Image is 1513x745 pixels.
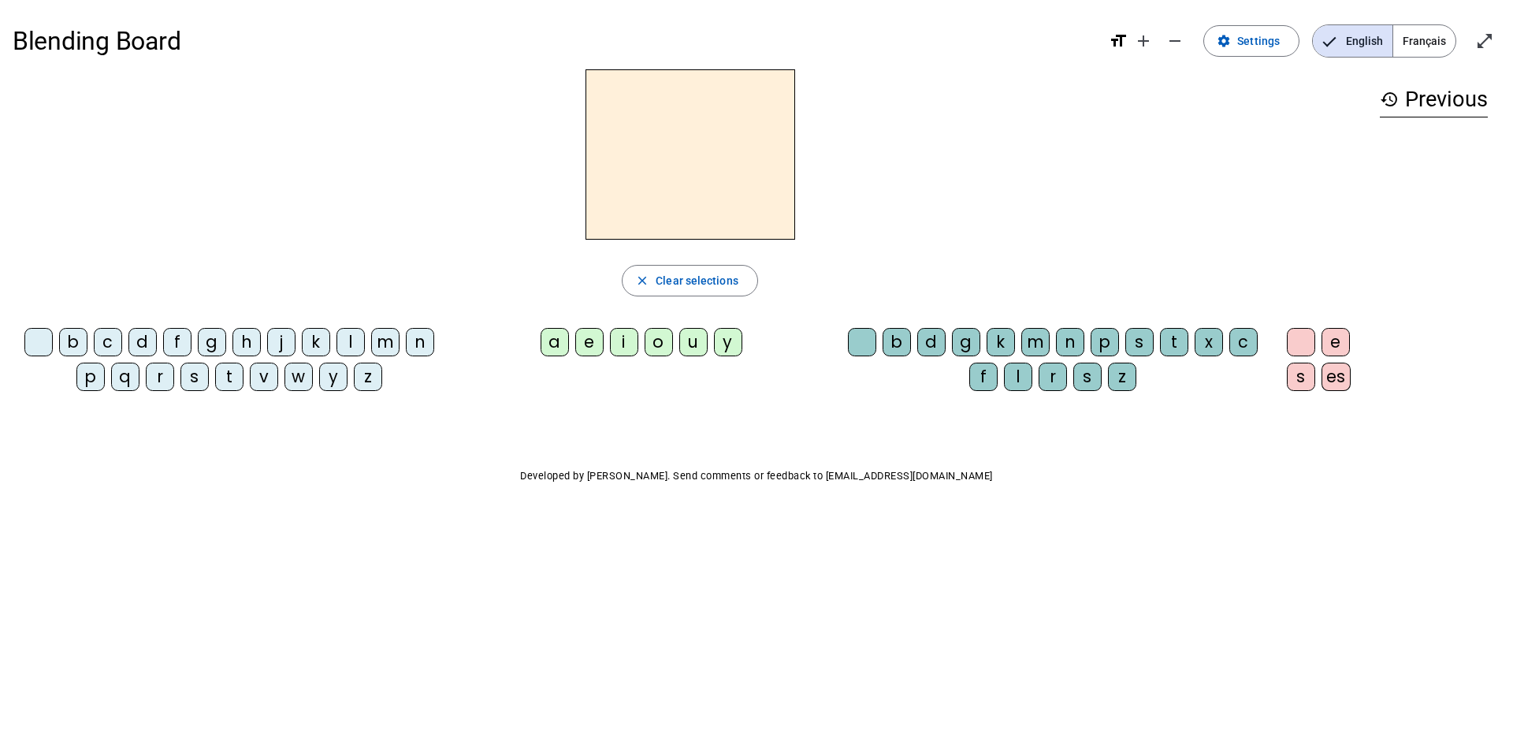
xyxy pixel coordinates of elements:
[969,363,998,391] div: f
[1134,32,1153,50] mat-icon: add
[987,328,1015,356] div: k
[1393,25,1455,57] span: Français
[1109,32,1128,50] mat-icon: format_size
[354,363,382,391] div: z
[336,328,365,356] div: l
[1313,25,1392,57] span: English
[883,328,911,356] div: b
[541,328,569,356] div: a
[319,363,348,391] div: y
[59,328,87,356] div: b
[714,328,742,356] div: y
[198,328,226,356] div: g
[1229,328,1258,356] div: c
[635,274,649,288] mat-icon: close
[575,328,604,356] div: e
[215,363,243,391] div: t
[645,328,673,356] div: o
[679,328,708,356] div: u
[1039,363,1067,391] div: r
[94,328,122,356] div: c
[917,328,946,356] div: d
[163,328,191,356] div: f
[610,328,638,356] div: i
[656,271,738,290] span: Clear selections
[128,328,157,356] div: d
[267,328,296,356] div: j
[13,467,1500,486] p: Developed by [PERSON_NAME]. Send comments or feedback to [EMAIL_ADDRESS][DOMAIN_NAME]
[622,265,758,296] button: Clear selections
[1312,24,1456,58] mat-button-toggle-group: Language selection
[1195,328,1223,356] div: x
[1165,32,1184,50] mat-icon: remove
[250,363,278,391] div: v
[1159,25,1191,57] button: Decrease font size
[111,363,139,391] div: q
[1073,363,1102,391] div: s
[1004,363,1032,391] div: l
[1469,25,1500,57] button: Enter full screen
[406,328,434,356] div: n
[1108,363,1136,391] div: z
[1380,82,1488,117] h3: Previous
[371,328,400,356] div: m
[952,328,980,356] div: g
[1217,34,1231,48] mat-icon: settings
[1322,363,1351,391] div: es
[302,328,330,356] div: k
[1125,328,1154,356] div: s
[1380,90,1399,109] mat-icon: history
[1160,328,1188,356] div: t
[13,16,1096,66] h1: Blending Board
[1322,328,1350,356] div: e
[1287,363,1315,391] div: s
[1056,328,1084,356] div: n
[1091,328,1119,356] div: p
[284,363,313,391] div: w
[180,363,209,391] div: s
[232,328,261,356] div: h
[1237,32,1280,50] span: Settings
[146,363,174,391] div: r
[1128,25,1159,57] button: Increase font size
[1021,328,1050,356] div: m
[76,363,105,391] div: p
[1475,32,1494,50] mat-icon: open_in_full
[1203,25,1299,57] button: Settings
